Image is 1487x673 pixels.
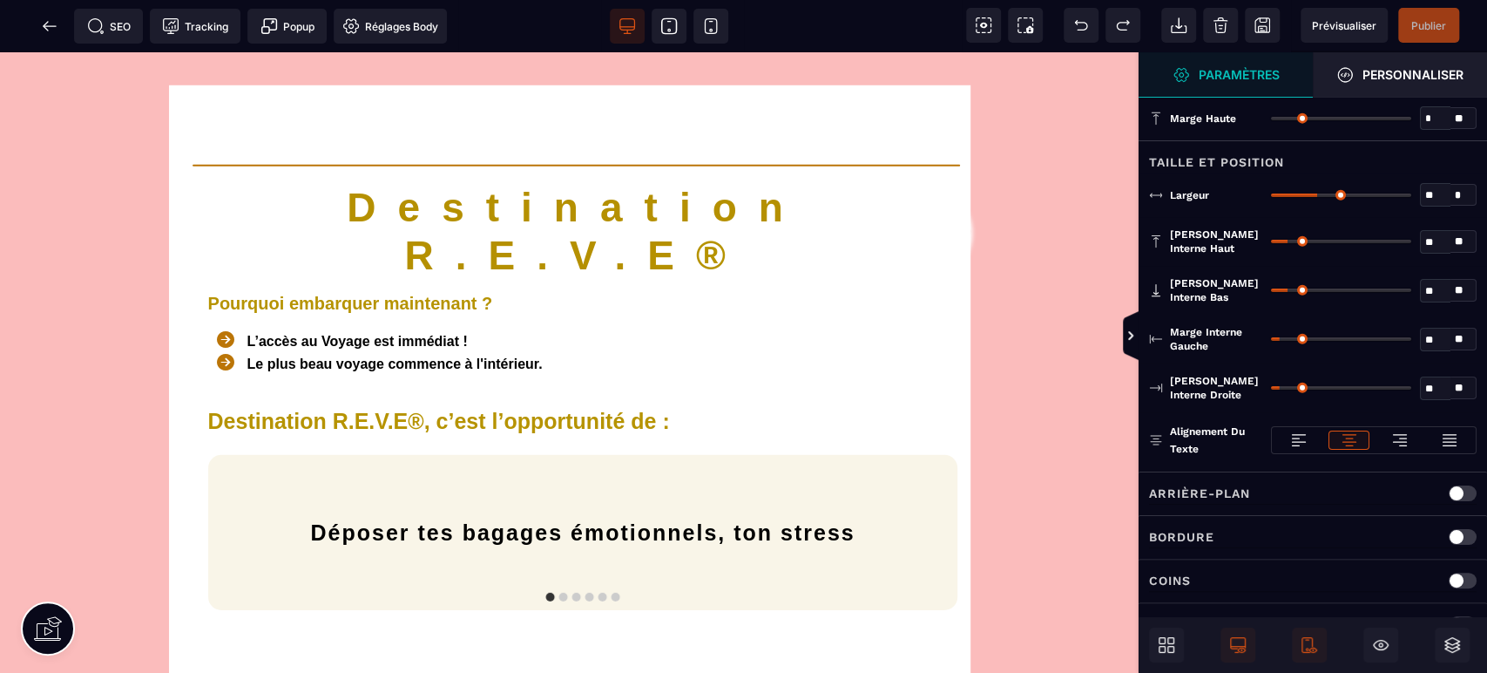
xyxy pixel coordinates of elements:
[87,17,131,35] span: SEO
[1170,228,1262,255] span: [PERSON_NAME] interne haut
[1301,8,1388,43] span: Aperçu
[1161,8,1196,43] span: Importer
[1170,112,1236,126] span: Marge haute
[1139,140,1487,173] div: Taille et position
[1149,614,1197,635] p: Ombre
[1105,8,1140,43] span: Rétablir
[1139,310,1156,363] span: Afficher les vues
[1220,628,1255,663] span: Afficher le desktop
[1203,8,1238,43] span: Nettoyage
[1149,570,1191,591] p: Coins
[247,9,327,44] span: Créer une alerte modale
[334,9,447,44] span: Favicon
[1170,374,1262,402] span: [PERSON_NAME] interne droite
[310,468,855,493] b: Déposer tes bagages émotionnels, ton stress
[247,304,543,319] b: Le plus beau voyage commence à l'intérieur.
[1170,325,1262,353] span: Marge interne gauche
[1398,8,1459,43] span: Enregistrer le contenu
[1363,628,1398,663] span: Masquer le bloc
[260,17,314,35] span: Popup
[1149,423,1262,458] p: Alignement du texte
[1292,628,1327,663] span: Afficher le mobile
[1064,8,1098,43] span: Défaire
[693,9,728,44] span: Voir mobile
[1312,19,1376,32] span: Prévisualiser
[610,9,645,44] span: Voir bureau
[1245,8,1280,43] span: Enregistrer
[150,9,240,44] span: Code de suivi
[1411,19,1446,32] span: Publier
[247,277,468,296] b: L’accès au Voyage est immédiat !
[1199,68,1280,81] strong: Paramètres
[1170,276,1262,304] span: [PERSON_NAME] interne bas
[1149,483,1250,504] p: Arrière-plan
[208,241,493,261] span: Pourquoi embarquer maintenant ?
[1149,628,1184,663] span: Ouvrir les blocs
[74,9,143,44] span: Métadata SEO
[342,17,438,35] span: Réglages Body
[182,132,970,228] h1: ®
[1362,68,1463,81] strong: Personnaliser
[208,357,670,381] span: Destination R.E.V.E®, c’est l’opportunité de :
[1435,628,1470,663] span: Ouvrir les calques
[1139,52,1313,98] span: Ouvrir le gestionnaire de styles
[1170,188,1209,202] span: Largeur
[1008,8,1043,43] span: Capture d'écran
[966,8,1001,43] span: Voir les composants
[652,9,686,44] span: Voir tablette
[32,9,67,44] span: Retour
[1313,52,1487,98] span: Ouvrir le gestionnaire de styles
[1149,527,1214,547] p: Bordure
[162,17,228,35] span: Tracking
